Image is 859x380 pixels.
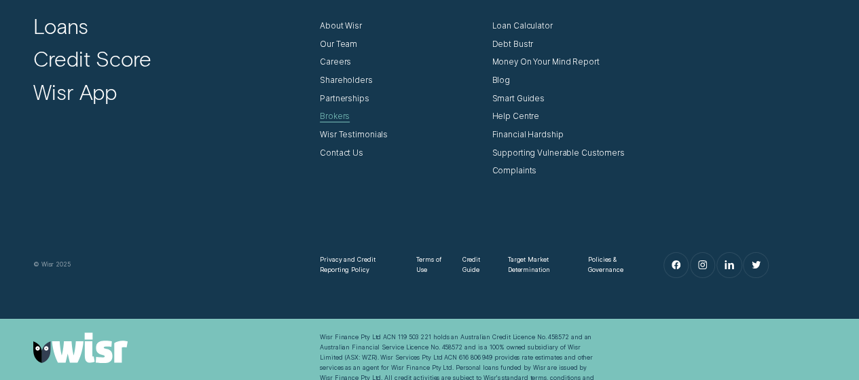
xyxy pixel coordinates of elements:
[33,332,128,362] img: Wisr
[492,21,552,31] a: Loan Calculator
[492,130,563,140] a: Financial Hardship
[320,21,362,31] a: About Wisr
[320,94,369,104] a: Partnerships
[508,255,570,275] a: Target Market Determination
[320,111,350,122] a: Brokers
[492,148,624,158] a: Supporting Vulnerable Customers
[33,13,88,39] a: Loans
[462,255,489,275] a: Credit Guide
[664,253,689,277] a: Facebook
[320,39,357,50] a: Our Team
[492,94,545,104] a: Smart Guides
[744,253,768,277] a: Twitter
[28,260,314,270] div: © Wisr 2025
[320,75,373,86] a: Shareholders
[320,130,388,140] a: Wisr Testimonials
[320,255,399,275] a: Privacy and Credit Reporting Policy
[416,255,443,275] a: Terms of Use
[691,253,715,277] a: Instagram
[320,57,351,67] a: Careers
[492,75,510,86] a: Blog
[588,255,636,275] a: Policies & Governance
[33,46,151,72] a: Credit Score
[320,148,363,158] a: Contact Us
[492,166,536,176] a: Complaints
[492,111,539,122] a: Help Centre
[717,253,742,277] a: LinkedIn
[492,39,533,50] a: Debt Bustr
[33,79,117,105] a: Wisr App
[492,57,599,67] a: Money On Your Mind Report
